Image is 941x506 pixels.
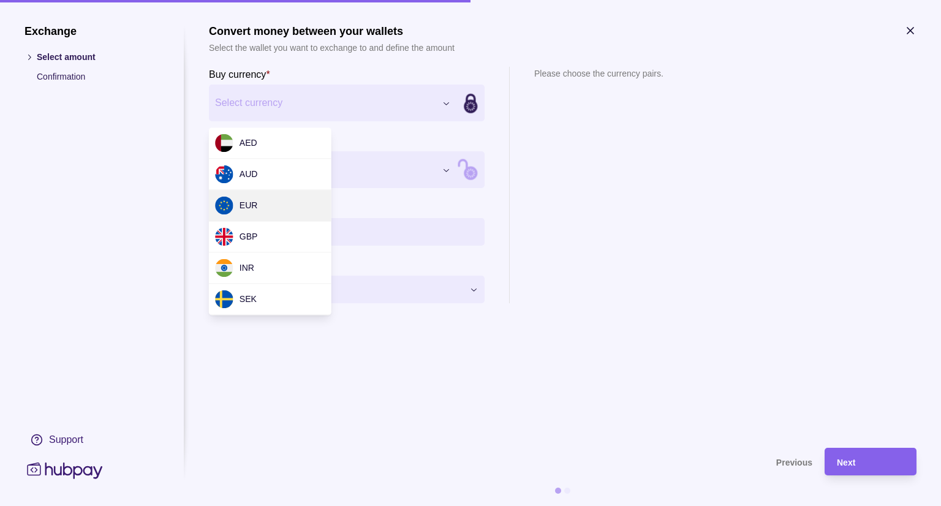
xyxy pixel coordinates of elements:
[240,169,258,179] span: AUD
[240,138,257,148] span: AED
[240,294,257,304] span: SEK
[215,227,233,246] img: gb
[215,259,233,277] img: in
[215,196,233,214] img: eu
[215,290,233,308] img: se
[215,134,233,152] img: ae
[215,165,233,183] img: au
[240,263,254,273] span: INR
[240,232,258,241] span: GBP
[240,200,258,210] span: EUR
